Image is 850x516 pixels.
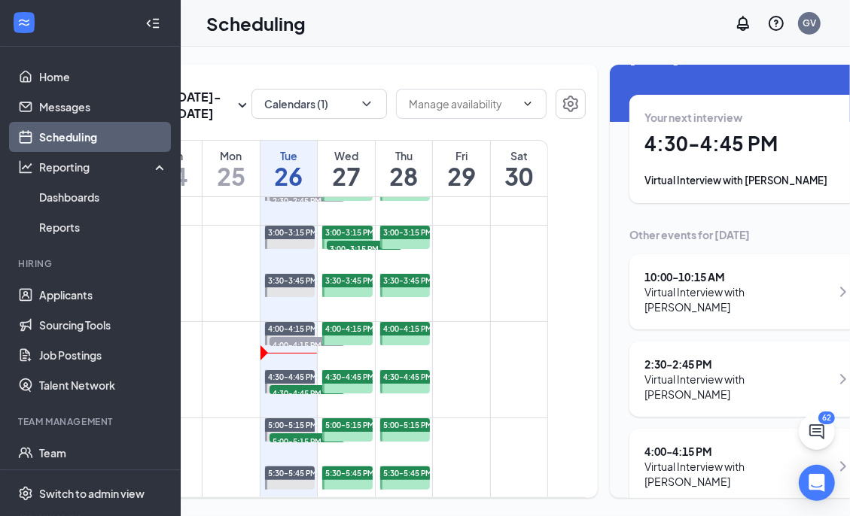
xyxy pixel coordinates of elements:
div: Tue [260,148,318,163]
div: Virtual Interview with [PERSON_NAME] [644,284,830,314]
span: 4:30-4:45 PM [270,385,345,400]
div: Team Management [18,415,165,428]
svg: Notifications [734,14,752,32]
span: 5:00-5:15 PM [268,420,317,430]
a: August 26, 2025 [260,141,318,196]
a: Reports [39,212,168,242]
a: Settings [556,89,586,122]
div: Hiring [18,257,165,270]
span: 4:30-4:45 PM [383,372,432,382]
span: 3:30-3:45 PM [383,275,432,286]
div: Virtual Interview with [PERSON_NAME] [644,459,830,489]
svg: QuestionInfo [767,14,785,32]
div: Open Intercom Messenger [799,465,835,501]
span: 4:00-4:15 PM [383,323,432,334]
div: Virtual Interview with [PERSON_NAME] [644,372,830,402]
span: 3:00-3:15 PM [268,227,317,238]
button: Settings [556,89,586,119]
a: Sourcing Tools [39,310,168,340]
svg: Collapse [145,16,160,31]
span: 5:00-5:15 PM [383,420,432,430]
svg: ChevronDown [522,98,534,110]
span: 3:30-3:45 PM [325,275,374,286]
a: Dashboards [39,182,168,212]
a: Applicants [39,280,168,310]
h3: [DATE] - [DATE] [172,89,233,122]
svg: SmallChevronDown [233,96,251,114]
span: 3:00-3:15 PM [383,227,432,238]
div: Fri [433,148,490,163]
span: 5:00-5:15 PM [270,433,345,448]
input: Manage availability [409,96,516,112]
span: 3:00-3:15 PM [327,241,402,256]
span: 4:30-4:45 PM [268,372,317,382]
div: Reporting [39,159,169,175]
a: August 25, 2025 [203,141,260,196]
div: 4:00 - 4:15 PM [644,444,830,459]
span: 2:30-2:45 PM [270,193,345,208]
h1: Scheduling [206,11,306,36]
a: Scheduling [39,122,168,152]
div: 2:30 - 2:45 PM [644,357,830,372]
span: 4:00-4:15 PM [268,323,317,334]
span: 5:30-5:45 PM [268,468,317,478]
span: 4:00-4:15 PM [270,337,345,352]
a: Home [39,62,168,92]
svg: WorkstreamLogo [17,15,32,30]
div: Thu [376,148,433,163]
div: Mon [203,148,260,163]
span: 5:00-5:15 PM [325,420,374,430]
span: 4:30-4:45 PM [325,372,374,382]
span: 3:30-3:45 PM [268,275,317,286]
a: Team [39,438,168,468]
div: GV [803,17,816,29]
h1: 28 [376,163,433,189]
h1: 29 [433,163,490,189]
div: 10:00 - 10:15 AM [644,269,830,284]
h1: 27 [318,163,375,189]
a: August 30, 2025 [491,141,547,196]
span: 5:30-5:45 PM [383,468,432,478]
h1: 26 [260,163,318,189]
svg: Settings [562,95,580,113]
a: Job Postings [39,340,168,370]
button: ChatActive [799,414,835,450]
a: August 27, 2025 [318,141,375,196]
h1: 30 [491,163,547,189]
svg: ChatActive [808,423,826,441]
svg: ChevronDown [359,96,374,111]
a: August 28, 2025 [376,141,433,196]
a: Documents [39,468,168,498]
span: 3:00-3:15 PM [325,227,374,238]
a: Talent Network [39,370,168,400]
button: Calendars (1)ChevronDown [251,89,387,119]
div: Switch to admin view [39,486,145,501]
span: 5:30-5:45 PM [325,468,374,478]
div: Sat [491,148,547,163]
a: Messages [39,92,168,122]
h1: 25 [203,163,260,189]
svg: Settings [18,486,33,501]
span: 4:00-4:15 PM [325,323,374,334]
svg: Analysis [18,159,33,175]
a: August 29, 2025 [433,141,490,196]
div: Wed [318,148,375,163]
div: 62 [818,411,835,424]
